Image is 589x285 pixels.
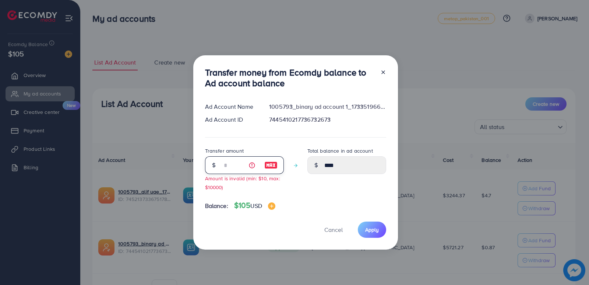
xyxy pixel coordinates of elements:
button: Apply [358,222,386,237]
img: image [264,161,278,170]
div: Ad Account ID [199,115,264,124]
small: Amount is invalid (min: $10, max: $10000) [205,175,280,190]
span: USD [250,202,262,210]
label: Transfer amount [205,147,244,154]
img: image [268,202,275,210]
div: 1005793_binary ad account 1_1733519668386 [263,102,392,111]
h4: $105 [234,201,275,210]
span: Apply [365,226,379,233]
div: 7445410217736732673 [263,115,392,124]
h3: Transfer money from Ecomdy balance to Ad account balance [205,67,374,88]
button: Cancel [315,222,352,237]
div: Ad Account Name [199,102,264,111]
span: Balance: [205,202,228,210]
span: Cancel [324,226,343,234]
label: Total balance in ad account [307,147,373,154]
